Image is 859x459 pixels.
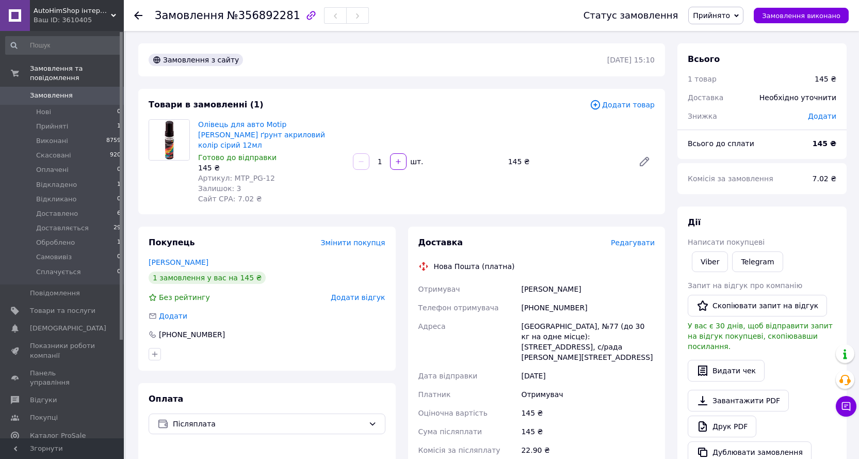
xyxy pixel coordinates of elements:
span: 29 [114,224,121,233]
span: Сума післяплати [418,428,482,436]
span: 1 [117,238,121,247]
span: 0 [117,195,121,204]
span: Платник [418,390,451,399]
span: Повідомлення [30,289,80,298]
span: Адреса [418,322,446,330]
span: Редагувати [611,239,655,247]
span: Скасовані [36,151,71,160]
div: Необхідно уточнити [753,86,842,109]
span: 1 [117,180,121,189]
span: Прийнято [693,11,730,20]
span: 8759 [106,136,121,146]
img: Олівець для авто Motip Primer Grey ґрунт акриловий колір сірий 12мл [149,120,189,160]
div: Ваш ID: 3610405 [34,15,124,25]
button: Скопіювати запит на відгук [688,295,827,316]
span: Комісія за замовлення [688,175,773,183]
div: 145 ₴ [519,404,657,422]
span: Всього до сплати [688,139,754,148]
span: Додати [808,112,836,120]
span: Самовивіз [36,252,72,262]
input: Пошук [5,36,122,55]
a: Олівець для авто Motip [PERSON_NAME] ґрунт акриловий колір сірий 12мл [198,120,325,149]
span: Оплачені [36,165,69,175]
div: Замовлення з сайту [149,54,243,66]
span: Нові [36,107,51,117]
span: Запит на відгук про компанію [688,281,802,290]
span: Комісія за післяплату [418,446,500,454]
span: Готово до відправки [198,153,277,162]
a: Завантажити PDF [688,390,789,411]
button: Чат з покупцем [836,396,856,417]
span: Замовлення виконано [762,12,840,20]
span: Післяплата [173,418,364,430]
button: Видати чек [688,360,765,382]
span: 0 [117,165,121,175]
div: 145 ₴ [198,163,345,173]
span: Артикул: MTP_PG-12 [198,174,275,182]
span: Всього [688,54,720,64]
a: Редагувати [634,151,655,172]
span: 0 [117,252,121,262]
span: Дії [688,217,701,227]
a: [PERSON_NAME] [149,258,208,266]
button: Замовлення виконано [754,8,849,23]
span: Покупці [30,413,58,422]
a: Viber [692,251,728,272]
span: У вас є 30 днів, щоб відправити запит на відгук покупцеві, скопіювавши посилання. [688,322,833,351]
span: Залишок: 3 [198,184,241,193]
span: Доставка [688,93,723,102]
span: Без рейтингу [159,293,210,302]
div: [PHONE_NUMBER] [519,298,657,317]
span: Отримувач [418,285,460,293]
span: 920 [110,151,121,160]
span: Каталог ProSale [30,431,86,440]
div: [GEOGRAPHIC_DATA], №77 (до 30 кг на одне місце): [STREET_ADDRESS], с/рада [PERSON_NAME][STREET_AD... [519,317,657,367]
span: 1 [117,122,121,131]
div: Отримувач [519,385,657,404]
span: Виконані [36,136,68,146]
a: Telegram [732,251,783,272]
div: Повернутися назад [134,10,142,21]
span: Товари та послуги [30,306,95,315]
span: Відкладено [36,180,77,189]
span: 1 товар [688,75,717,83]
span: №356892281 [227,9,300,22]
span: Замовлення [30,91,73,100]
span: Покупець [149,238,195,247]
span: Дата відправки [418,372,478,380]
span: Замовлення [155,9,224,22]
div: Нова Пошта (платна) [431,261,517,272]
span: AutoHimShop інтернет-крамниця автохімії [34,6,111,15]
span: Додати відгук [331,293,385,302]
div: 145 ₴ [504,154,630,169]
div: [PHONE_NUMBER] [158,329,226,340]
span: 0 [117,267,121,277]
div: 145 ₴ [519,422,657,441]
span: Замовлення та повідомлення [30,64,124,83]
div: [DATE] [519,367,657,385]
span: Оброблено [36,238,75,247]
span: Додати товар [590,99,655,110]
div: 145 ₴ [815,74,836,84]
span: [DEMOGRAPHIC_DATA] [30,324,106,333]
span: Панель управління [30,369,95,387]
span: Відгуки [30,395,57,405]
span: Оплата [149,394,183,404]
span: Оціночна вартість [418,409,488,417]
span: 0 [117,107,121,117]
div: шт. [408,156,424,167]
span: Прийняті [36,122,68,131]
div: Статус замовлення [584,10,678,21]
span: 7.02 ₴ [813,175,836,183]
span: Доставляється [36,224,89,233]
span: 6 [117,209,121,218]
span: Телефон отримувача [418,304,499,312]
span: Додати [159,312,187,320]
span: Доставка [418,238,463,247]
a: Друк PDF [688,416,756,437]
span: Товари в замовленні (1) [149,100,264,109]
span: Відкликано [36,195,76,204]
span: Змінити покупця [321,239,385,247]
span: Показники роботи компанії [30,341,95,360]
span: Написати покупцеві [688,238,765,246]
